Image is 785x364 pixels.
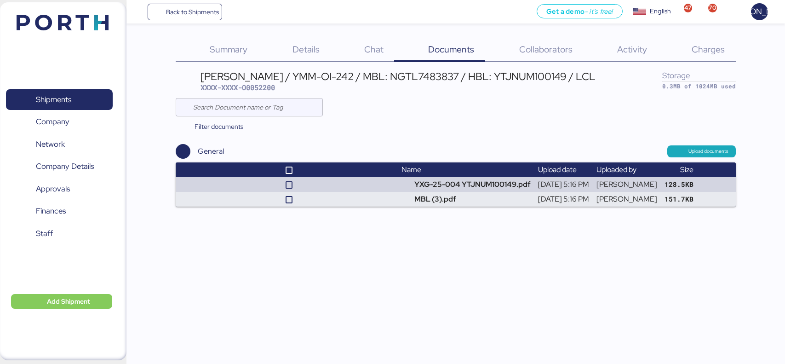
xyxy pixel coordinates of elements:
[398,177,534,192] td: YXG-25-004 YTJNUM100149.pdf
[6,134,113,155] a: Network
[6,179,113,200] a: Approvals
[36,204,66,218] span: Finances
[6,156,113,177] a: Company Details
[398,192,534,207] td: MBL (3).pdf
[292,43,320,55] span: Details
[36,182,70,196] span: Approvals
[148,4,223,20] a: Back to Shipments
[36,93,71,106] span: Shipments
[201,83,275,92] span: XXXX-XXXX-O0052200
[538,165,577,174] span: Upload date
[662,82,736,91] div: 0.3MB of 1024MB used
[692,43,725,55] span: Charges
[36,227,53,240] span: Staff
[6,89,113,110] a: Shipments
[11,294,112,309] button: Add Shipment
[617,43,647,55] span: Activity
[210,43,247,55] span: Summary
[193,98,318,116] input: Search Document name or Tag
[176,118,251,135] button: Filter documents
[47,296,90,307] span: Add Shipment
[534,192,593,207] td: [DATE] 5:16 PM
[132,4,148,20] button: Menu
[596,165,636,174] span: Uploaded by
[593,192,661,207] td: [PERSON_NAME]
[401,165,421,174] span: Name
[364,43,384,55] span: Chat
[6,111,113,133] a: Company
[428,43,474,55] span: Documents
[36,138,65,151] span: Network
[36,115,69,128] span: Company
[201,71,596,81] div: [PERSON_NAME] / YMM-OI-242 / MBL: NGTL7483837 / HBL: YTJNUM100149 / LCL
[6,223,113,244] a: Staff
[688,147,728,156] span: Upload documents
[195,121,243,132] span: Filter documents
[166,6,219,17] span: Back to Shipments
[667,145,736,157] button: Upload documents
[661,192,697,207] td: 151.7KB
[36,160,94,173] span: Company Details
[198,146,224,157] div: General
[662,70,690,81] span: Storage
[6,201,113,222] a: Finances
[680,165,693,174] span: Size
[519,43,573,55] span: Collaborators
[534,177,593,192] td: [DATE] 5:16 PM
[650,6,671,16] div: English
[593,177,661,192] td: [PERSON_NAME]
[661,177,697,192] td: 128.5KB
